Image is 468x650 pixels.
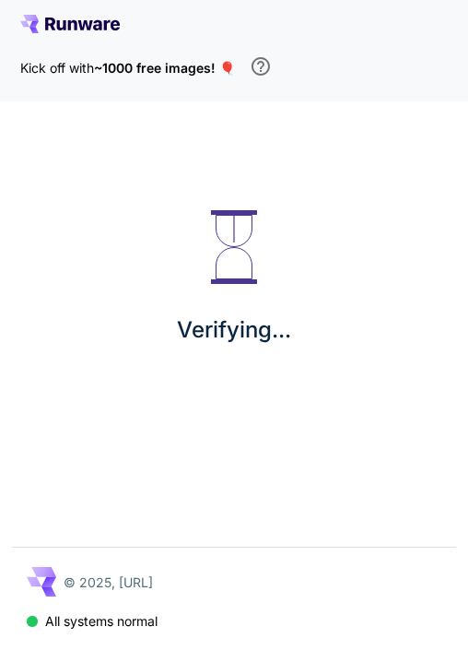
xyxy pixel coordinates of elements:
p: All systems normal [45,611,158,631]
button: In order to qualify for free credit, you need to sign up with a business email address and click ... [242,48,279,85]
p: Verifying... [177,313,291,347]
span: ~1000 free images! 🎈 [94,60,235,76]
span: Kick off with [20,60,94,76]
p: © 2025, [URL] [64,573,153,592]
